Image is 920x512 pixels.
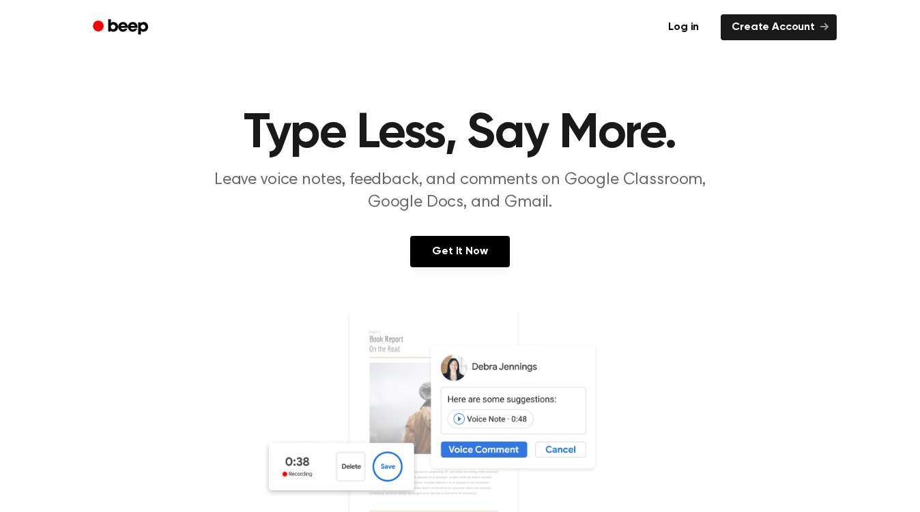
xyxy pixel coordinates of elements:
a: Log in [655,12,713,43]
h1: Type Less, Say More. [111,109,809,158]
p: Leave voice notes, feedback, and comments on Google Classroom, Google Docs, and Gmail. [198,169,722,214]
a: Create Account [721,14,837,40]
a: Get It Now [410,236,509,267]
a: Beep [83,14,160,41]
